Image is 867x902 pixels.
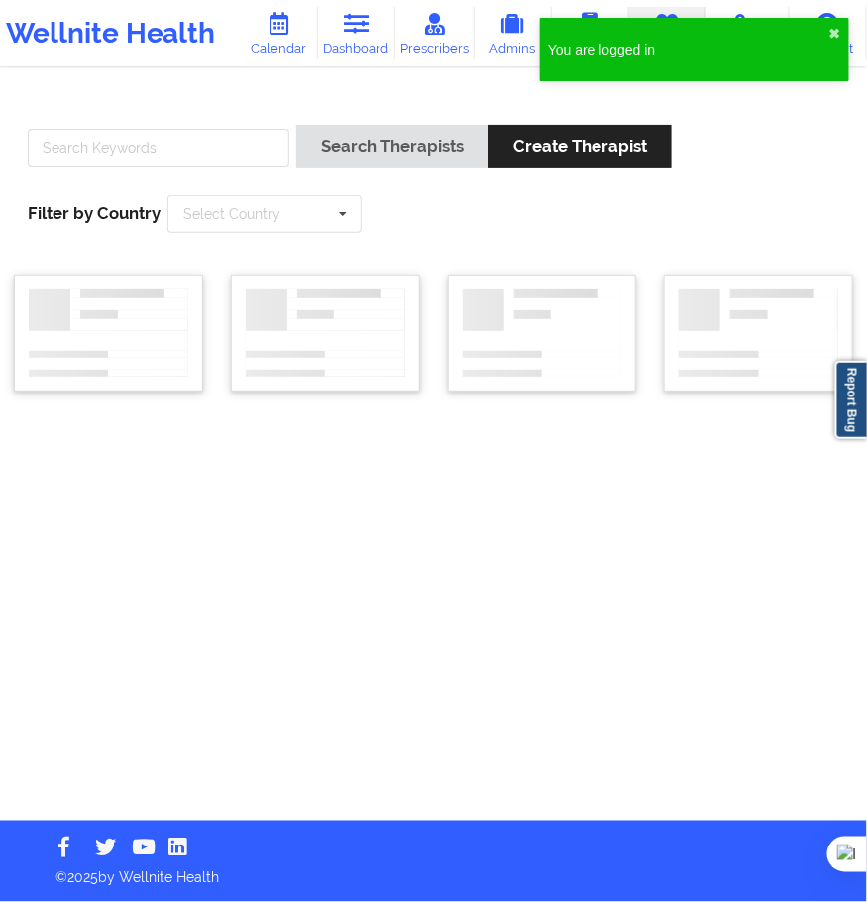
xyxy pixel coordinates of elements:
[241,7,318,59] a: Calendar
[42,854,825,888] p: © 2025 by Wellnite Health
[183,207,280,221] div: Select Country
[706,7,790,59] a: Medications
[296,125,488,168] button: Search Therapists
[552,7,629,59] a: Coaches
[395,7,475,59] a: Prescribers
[829,26,841,42] button: close
[488,125,672,168] button: Create Therapist
[28,129,289,167] input: Search Keywords
[28,203,161,223] span: Filter by Country
[629,7,706,59] a: Therapists
[548,40,829,59] div: You are logged in
[790,7,867,59] a: Account
[318,7,395,59] a: Dashboard
[475,7,552,59] a: Admins
[835,361,867,439] a: Report Bug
